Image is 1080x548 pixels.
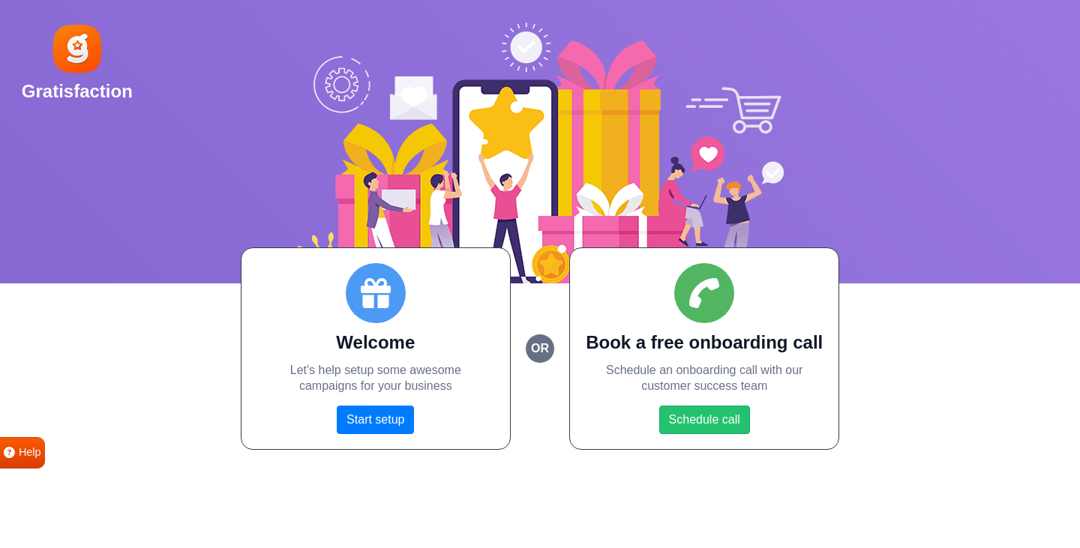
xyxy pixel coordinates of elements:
[659,406,750,434] a: Schedule call
[22,81,133,103] h2: Gratisfaction
[585,332,823,354] h2: Book a free onboarding call
[296,22,784,283] img: Social Boost
[50,22,104,76] img: Gratisfaction
[337,406,414,434] a: Start setup
[585,363,823,394] p: Schedule an onboarding call with our customer success team
[256,332,495,354] h2: Welcome
[526,334,554,363] small: or
[19,445,41,461] span: Help
[256,363,495,394] p: Let's help setup some awesome campaigns for your business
